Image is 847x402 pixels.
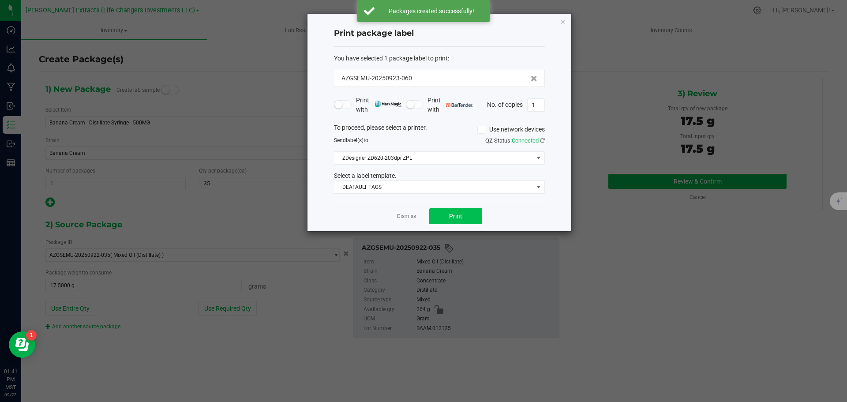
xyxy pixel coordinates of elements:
[341,74,412,83] span: AZGSEMU-20250923-060
[487,101,523,108] span: No. of copies
[397,213,416,220] a: Dismiss
[334,137,370,143] span: Send to:
[485,137,545,144] span: QZ Status:
[346,137,364,143] span: label(s)
[512,137,539,144] span: Connected
[334,28,545,39] h4: Print package label
[356,96,401,114] span: Print with
[26,330,37,341] iframe: Resource center unread badge
[334,181,533,193] span: DEAFAULT TAGS
[449,213,462,220] span: Print
[327,123,551,136] div: To proceed, please select a printer.
[327,171,551,180] div: Select a label template.
[427,96,473,114] span: Print with
[379,7,483,15] div: Packages created successfully!
[9,331,35,358] iframe: Resource center
[334,152,533,164] span: ZDesigner ZD620-203dpi ZPL
[446,103,473,107] img: bartender.png
[375,101,401,107] img: mark_magic_cybra.png
[334,55,448,62] span: You have selected 1 package label to print
[334,54,545,63] div: :
[477,125,545,134] label: Use network devices
[429,208,482,224] button: Print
